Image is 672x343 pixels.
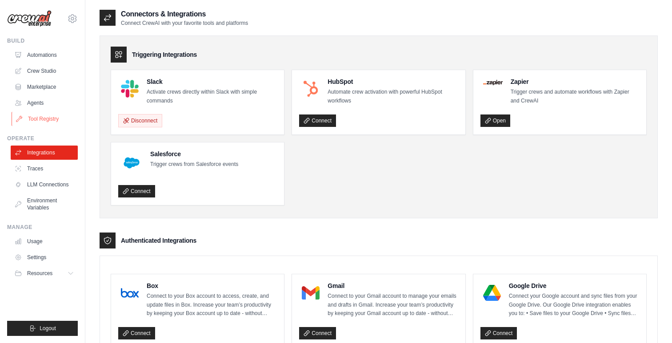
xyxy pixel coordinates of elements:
[121,20,248,27] p: Connect CrewAI with your favorite tools and platforms
[118,327,155,339] a: Connect
[132,50,197,59] h3: Triggering Integrations
[147,281,277,290] h4: Box
[118,114,162,127] button: Disconnect
[118,185,155,197] a: Connect
[121,236,196,245] h3: Authenticated Integrations
[302,80,320,98] img: HubSpot Logo
[7,135,78,142] div: Operate
[150,160,238,169] p: Trigger crews from Salesforce events
[11,146,78,160] a: Integrations
[12,112,79,126] a: Tool Registry
[11,177,78,192] a: LLM Connections
[480,114,510,127] a: Open
[121,9,248,20] h2: Connectors & Integrations
[150,150,238,158] h4: Salesforce
[7,37,78,44] div: Build
[483,80,503,85] img: Zapier Logo
[11,48,78,62] a: Automations
[328,88,458,105] p: Automate crew activation with powerful HubSpot workflows
[11,80,78,94] a: Marketplace
[121,284,139,302] img: Box Logo
[511,88,639,105] p: Trigger crews and automate workflows with Zapier and CrewAI
[27,270,52,277] span: Resources
[328,281,458,290] h4: Gmail
[147,77,277,86] h4: Slack
[302,284,320,302] img: Gmail Logo
[121,152,142,173] img: Salesforce Logo
[121,80,139,98] img: Slack Logo
[480,327,517,339] a: Connect
[11,193,78,215] a: Environment Variables
[147,88,277,105] p: Activate crews directly within Slack with simple commands
[328,77,458,86] h4: HubSpot
[509,281,639,290] h4: Google Drive
[11,234,78,248] a: Usage
[299,327,336,339] a: Connect
[11,162,78,176] a: Traces
[40,325,56,332] span: Logout
[11,96,78,110] a: Agents
[11,266,78,280] button: Resources
[7,321,78,336] button: Logout
[483,284,501,302] img: Google Drive Logo
[11,250,78,264] a: Settings
[511,77,639,86] h4: Zapier
[7,10,52,27] img: Logo
[147,292,277,318] p: Connect to your Box account to access, create, and update files in Box. Increase your team’s prod...
[509,292,639,318] p: Connect your Google account and sync files from your Google Drive. Our Google Drive integration e...
[11,64,78,78] a: Crew Studio
[299,114,336,127] a: Connect
[7,224,78,231] div: Manage
[328,292,458,318] p: Connect to your Gmail account to manage your emails and drafts in Gmail. Increase your team’s pro...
